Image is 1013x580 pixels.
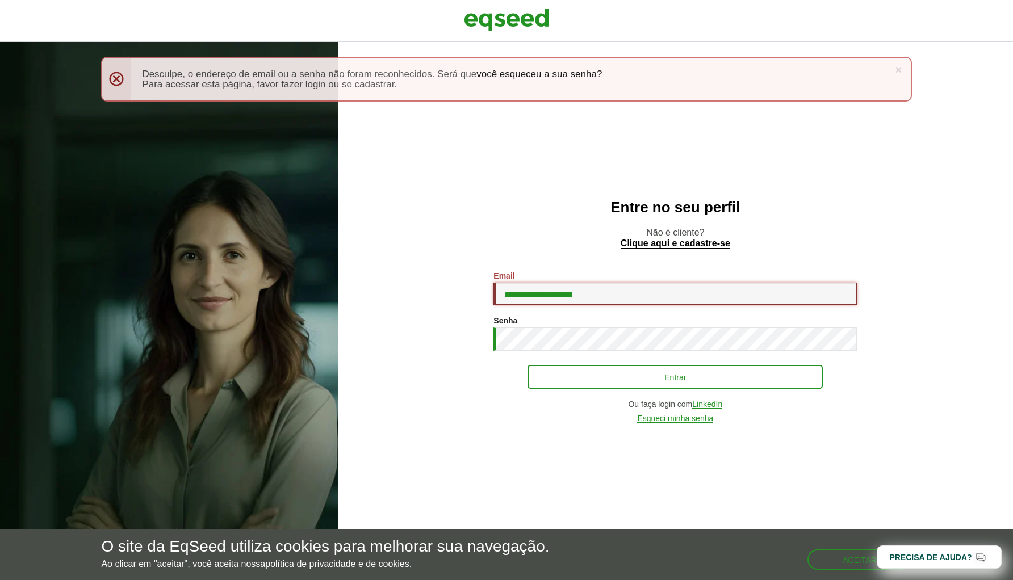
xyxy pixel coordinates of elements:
a: LinkedIn [692,400,722,409]
a: Clique aqui e cadastre-se [621,239,730,249]
img: EqSeed Logo [464,6,549,34]
h5: O site da EqSeed utiliza cookies para melhorar sua navegação. [101,538,549,556]
li: Para acessar esta página, favor fazer login ou se cadastrar. [142,79,888,89]
button: Aceitar [807,549,912,570]
a: você esqueceu a sua senha? [476,69,602,79]
a: política de privacidade e de cookies [265,560,409,569]
p: Ao clicar em "aceitar", você aceita nossa . [101,558,549,569]
a: × [895,64,902,75]
li: Desculpe, o endereço de email ou a senha não foram reconhecidos. Será que [142,69,888,79]
div: Ou faça login com [493,400,857,409]
h2: Entre no seu perfil [361,199,990,216]
a: Esqueci minha senha [637,414,713,423]
label: Email [493,272,514,280]
p: Não é cliente? [361,227,990,249]
button: Entrar [528,365,823,389]
label: Senha [493,317,517,325]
